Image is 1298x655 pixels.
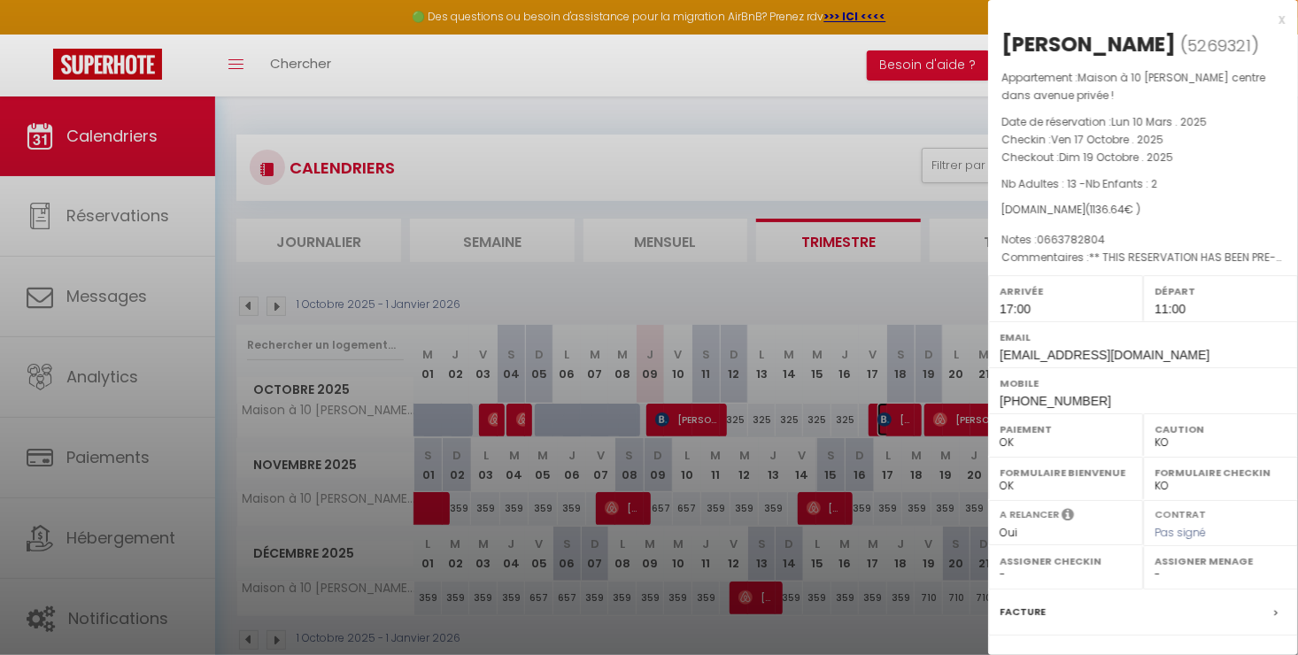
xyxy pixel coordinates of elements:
label: Contrat [1155,507,1206,519]
p: Date de réservation : [1001,113,1285,131]
span: [PHONE_NUMBER] [1000,394,1111,408]
p: Commentaires : [1001,249,1285,266]
label: Assigner Menage [1155,552,1286,570]
div: x [988,9,1285,30]
span: [EMAIL_ADDRESS][DOMAIN_NAME] [1000,348,1209,362]
label: Formulaire Checkin [1155,464,1286,482]
span: Nb Enfants : 2 [1086,176,1157,191]
label: A relancer [1000,507,1059,522]
span: 1136.64 [1090,202,1124,217]
span: 5269321 [1187,35,1251,57]
span: Lun 10 Mars . 2025 [1111,114,1207,129]
span: Ven 17 Octobre . 2025 [1051,132,1163,147]
span: 17:00 [1000,302,1031,316]
p: Notes : [1001,231,1285,249]
span: 0663782804 [1037,232,1105,247]
div: [DOMAIN_NAME] [1001,202,1285,219]
label: Assigner Checkin [1000,552,1132,570]
label: Paiement [1000,420,1132,438]
label: Facture [1000,603,1046,621]
span: 11:00 [1155,302,1186,316]
span: Dim 19 Octobre . 2025 [1059,150,1173,165]
label: Arrivée [1000,282,1132,300]
label: Caution [1155,420,1286,438]
label: Départ [1155,282,1286,300]
p: Appartement : [1001,69,1285,104]
p: Checkout : [1001,149,1285,166]
p: Checkin : [1001,131,1285,149]
span: ( € ) [1086,202,1140,217]
label: Mobile [1000,374,1286,392]
span: Pas signé [1155,525,1206,540]
span: Nb Adultes : 13 - [1001,176,1157,191]
label: Email [1000,328,1286,346]
div: [PERSON_NAME] [1001,30,1176,58]
span: ( ) [1180,33,1259,58]
label: Formulaire Bienvenue [1000,464,1132,482]
i: Sélectionner OUI si vous souhaiter envoyer les séquences de messages post-checkout [1062,507,1074,527]
span: Maison à 10 [PERSON_NAME] centre dans avenue privée ! [1001,70,1265,103]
